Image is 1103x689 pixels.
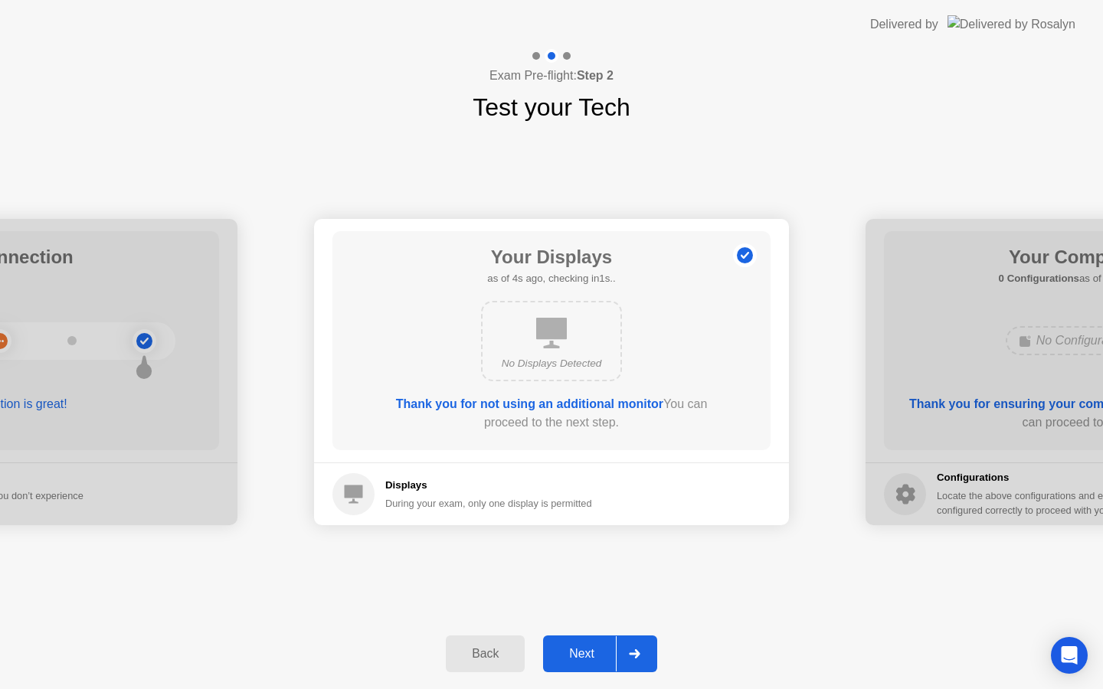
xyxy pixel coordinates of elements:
[385,478,592,493] h5: Displays
[396,397,663,410] b: Thank you for not using an additional monitor
[450,647,520,661] div: Back
[446,635,525,672] button: Back
[577,69,614,82] b: Step 2
[489,67,614,85] h4: Exam Pre-flight:
[495,356,608,371] div: No Displays Detected
[948,15,1075,33] img: Delivered by Rosalyn
[385,496,592,511] div: During your exam, only one display is permitted
[543,635,657,672] button: Next
[548,647,616,661] div: Next
[1051,637,1088,674] div: Open Intercom Messenger
[870,15,938,34] div: Delivered by
[487,243,615,271] h1: Your Displays
[473,89,630,126] h1: Test your Tech
[376,395,727,432] div: You can proceed to the next step.
[487,271,615,286] h5: as of 4s ago, checking in1s..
